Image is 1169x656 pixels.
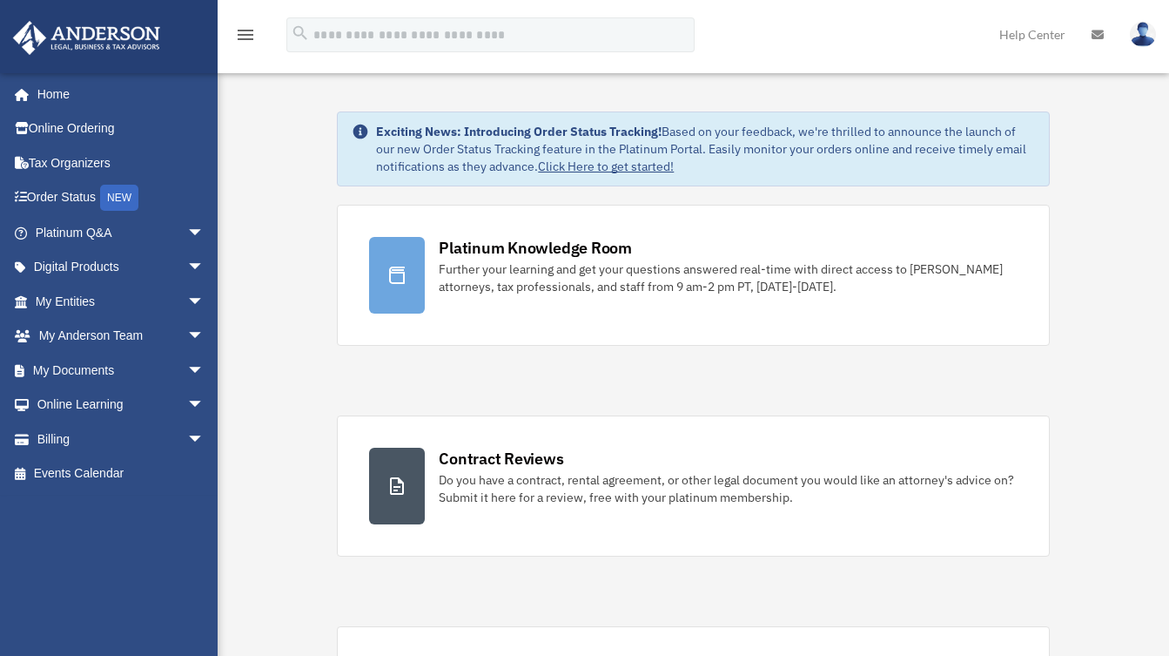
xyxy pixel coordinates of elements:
[8,21,165,55] img: Anderson Advisors Platinum Portal
[291,24,310,43] i: search
[337,205,1049,346] a: Platinum Knowledge Room Further your learning and get your questions answered real-time with dire...
[439,471,1017,506] div: Do you have a contract, rental agreement, or other legal document you would like an attorney's ad...
[187,250,222,286] span: arrow_drop_down
[187,319,222,355] span: arrow_drop_down
[12,319,231,354] a: My Anderson Teamarrow_drop_down
[12,77,222,112] a: Home
[12,145,231,180] a: Tax Organizers
[376,124,662,139] strong: Exciting News: Introducing Order Status Tracking!
[187,284,222,320] span: arrow_drop_down
[12,112,231,146] a: Online Ordering
[439,260,1017,295] div: Further your learning and get your questions answered real-time with direct access to [PERSON_NAM...
[187,388,222,423] span: arrow_drop_down
[12,422,231,456] a: Billingarrow_drop_down
[439,448,563,470] div: Contract Reviews
[187,422,222,457] span: arrow_drop_down
[100,185,138,211] div: NEW
[12,284,231,319] a: My Entitiesarrow_drop_down
[337,416,1049,557] a: Contract Reviews Do you have a contract, rental agreement, or other legal document you would like...
[439,237,632,259] div: Platinum Knowledge Room
[235,30,256,45] a: menu
[12,250,231,285] a: Digital Productsarrow_drop_down
[12,353,231,388] a: My Documentsarrow_drop_down
[187,353,222,389] span: arrow_drop_down
[12,215,231,250] a: Platinum Q&Aarrow_drop_down
[12,180,231,216] a: Order StatusNEW
[235,24,256,45] i: menu
[376,123,1034,175] div: Based on your feedback, we're thrilled to announce the launch of our new Order Status Tracking fe...
[1130,22,1156,47] img: User Pic
[187,215,222,251] span: arrow_drop_down
[12,456,231,491] a: Events Calendar
[538,159,674,174] a: Click Here to get started!
[12,388,231,423] a: Online Learningarrow_drop_down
